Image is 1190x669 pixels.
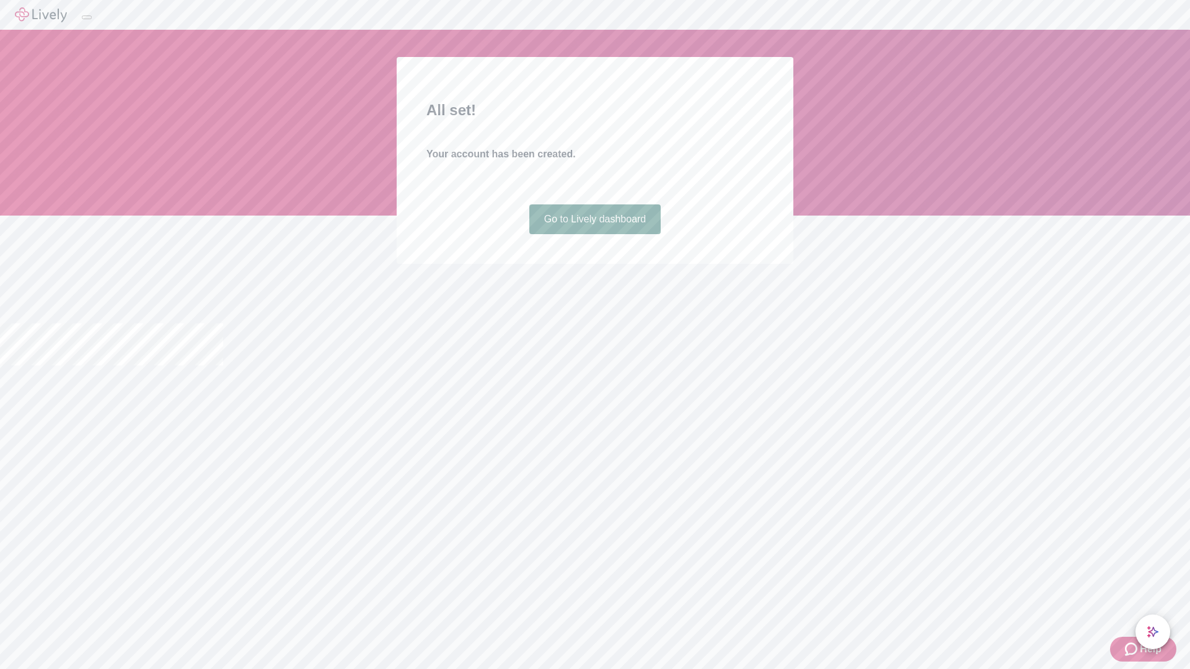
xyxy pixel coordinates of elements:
[15,7,67,22] img: Lively
[1125,642,1140,657] svg: Zendesk support icon
[1147,626,1159,638] svg: Lively AI Assistant
[426,99,764,121] h2: All set!
[82,15,92,19] button: Log out
[426,147,764,162] h4: Your account has been created.
[1135,614,1170,649] button: chat
[529,204,661,234] a: Go to Lively dashboard
[1110,637,1176,662] button: Zendesk support iconHelp
[1140,642,1161,657] span: Help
